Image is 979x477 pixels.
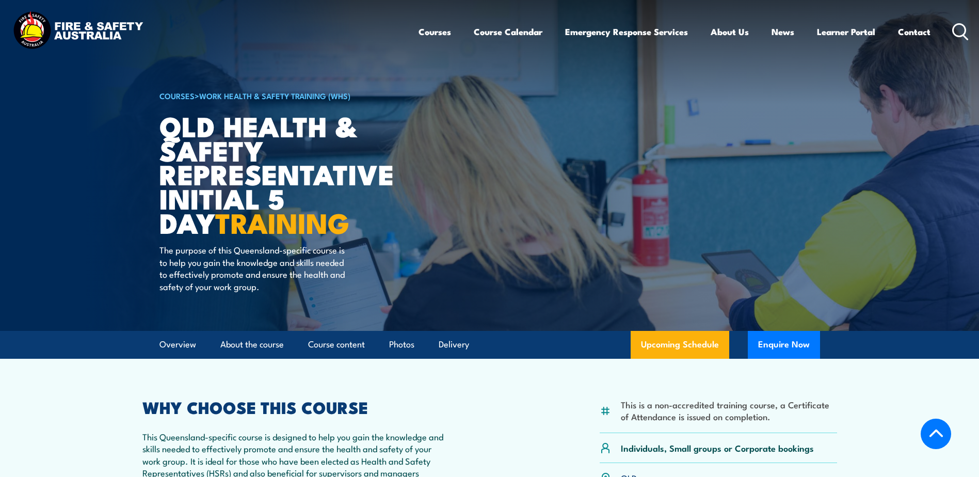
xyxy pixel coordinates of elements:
a: COURSES [159,90,195,101]
a: Overview [159,331,196,358]
p: The purpose of this Queensland-specific course is to help you gain the knowledge and skills neede... [159,244,348,292]
a: Emergency Response Services [565,18,688,45]
a: Contact [898,18,930,45]
a: Courses [419,18,451,45]
a: Learner Portal [817,18,875,45]
strong: TRAINING [215,200,349,243]
a: Course content [308,331,365,358]
button: Enquire Now [748,331,820,359]
a: News [772,18,794,45]
li: This is a non-accredited training course, a Certificate of Attendance is issued on completion. [621,399,837,423]
a: About Us [711,18,749,45]
h2: WHY CHOOSE THIS COURSE [142,400,444,414]
a: Upcoming Schedule [631,331,729,359]
a: Photos [389,331,414,358]
a: Course Calendar [474,18,542,45]
p: Individuals, Small groups or Corporate bookings [621,442,814,454]
h1: QLD Health & Safety Representative Initial 5 Day [159,114,414,234]
a: About the course [220,331,284,358]
a: Work Health & Safety Training (WHS) [199,90,350,101]
a: Delivery [439,331,469,358]
h6: > [159,89,414,102]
